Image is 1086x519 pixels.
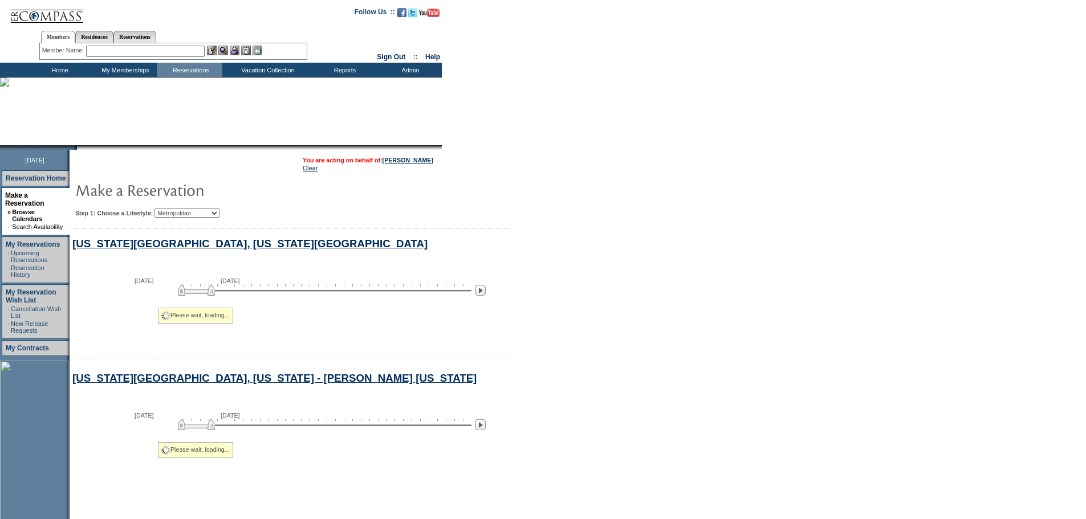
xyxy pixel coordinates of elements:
a: Follow us on Twitter [408,11,417,18]
img: Reservations [241,46,251,55]
img: Impersonate [230,46,239,55]
a: Cancellation Wish List [11,305,61,319]
img: pgTtlMakeReservation.gif [75,178,303,201]
span: [DATE] [221,277,240,284]
td: Home [26,63,91,77]
b: » [7,209,11,215]
span: [DATE] [135,277,154,284]
td: Vacation Collection [222,63,311,77]
a: Reservation Home [6,174,66,182]
a: My Contracts [6,344,49,352]
img: View [218,46,228,55]
img: Next [475,285,486,296]
div: Please wait, loading... [158,308,233,324]
img: spinner2.gif [161,311,170,320]
td: My Memberships [91,63,157,77]
a: My Reservations [6,240,60,248]
span: You are acting on behalf of: [303,157,433,164]
a: Upcoming Reservations [11,250,47,263]
td: · [7,223,11,230]
td: · [8,264,10,278]
a: [US_STATE][GEOGRAPHIC_DATA], [US_STATE][GEOGRAPHIC_DATA] [72,238,428,250]
div: Member Name: [42,46,86,55]
a: Residences [75,31,113,43]
td: · [8,305,10,319]
img: blank.gif [77,145,78,150]
a: [US_STATE][GEOGRAPHIC_DATA], [US_STATE] - [PERSON_NAME] [US_STATE] [72,372,477,384]
a: Sign Out [377,53,405,61]
a: Clear [303,165,318,171]
img: Subscribe to our YouTube Channel [419,9,440,17]
a: Browse Calendars [12,209,42,222]
img: b_edit.gif [207,46,217,55]
a: Reservation History [11,264,44,278]
span: [DATE] [135,412,154,419]
a: Search Availability [12,223,63,230]
td: · [8,250,10,263]
a: Make a Reservation [5,191,44,207]
img: Become our fan on Facebook [397,8,406,17]
td: Admin [376,63,442,77]
a: Reservations [113,31,156,43]
span: [DATE] [221,412,240,419]
div: Please wait, loading... [158,442,233,458]
td: Reports [311,63,376,77]
a: New Release Requests [11,320,48,334]
b: Step 1: Choose a Lifestyle: [75,210,153,216]
a: [PERSON_NAME] [383,157,433,164]
img: promoShadowLeftCorner.gif [73,145,77,150]
a: My Reservation Wish List [6,288,56,304]
a: Become our fan on Facebook [397,11,406,18]
a: Subscribe to our YouTube Channel [419,11,440,18]
img: spinner2.gif [161,446,170,455]
img: Next [475,419,486,430]
td: Reservations [157,63,222,77]
span: [DATE] [25,157,44,164]
span: :: [413,53,418,61]
a: Members [41,31,76,43]
img: b_calculator.gif [253,46,262,55]
img: Follow us on Twitter [408,8,417,17]
td: Follow Us :: [355,7,395,21]
td: · [8,320,10,334]
a: Help [425,53,440,61]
